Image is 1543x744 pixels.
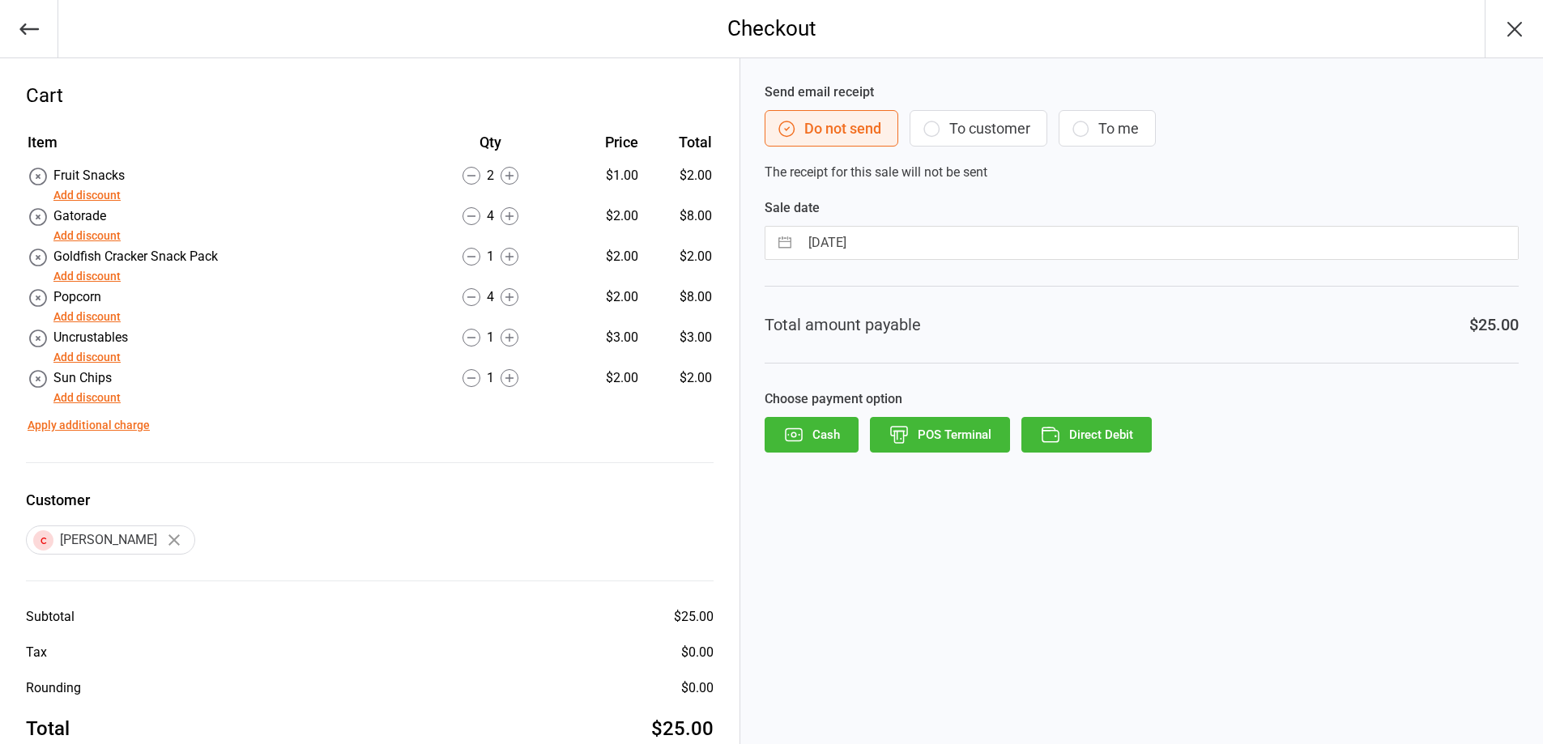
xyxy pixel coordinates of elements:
[566,131,639,153] div: Price
[26,714,70,743] div: Total
[765,312,921,337] div: Total amount payable
[416,247,565,266] div: 1
[53,208,106,223] span: Gatorade
[26,607,75,627] div: Subtotal
[26,81,714,110] div: Cart
[1059,110,1156,147] button: To me
[53,308,121,325] button: Add discount
[53,370,112,385] span: Sun Chips
[566,328,639,347] div: $3.00
[870,417,1010,453] button: POS Terminal
[910,110,1047,147] button: To customer
[53,289,101,304] span: Popcorn
[566,206,639,226] div: $2.00
[53,389,121,406] button: Add discount
[1021,417,1152,453] button: Direct Debit
[28,417,150,434] button: Apply additional charge
[765,83,1519,102] label: Send email receipt
[53,168,125,183] span: Fruit Snacks
[681,643,714,662] div: $0.00
[765,389,1519,409] label: Choose payment option
[645,328,712,367] td: $3.00
[26,678,81,698] div: Rounding
[566,166,639,185] div: $1.00
[645,131,712,164] th: Total
[28,131,415,164] th: Item
[1469,312,1519,337] div: $25.00
[674,607,714,627] div: $25.00
[651,714,714,743] div: $25.00
[645,287,712,326] td: $8.00
[53,227,121,244] button: Add discount
[566,247,639,266] div: $2.00
[26,525,195,555] div: [PERSON_NAME]
[645,166,712,205] td: $2.00
[416,368,565,388] div: 1
[765,110,898,147] button: Do not send
[566,368,639,388] div: $2.00
[645,206,712,245] td: $8.00
[416,166,565,185] div: 2
[765,198,1519,218] label: Sale date
[681,678,714,698] div: $0.00
[765,83,1519,182] div: The receipt for this sale will not be sent
[26,643,47,662] div: Tax
[416,131,565,164] th: Qty
[53,268,121,285] button: Add discount
[416,328,565,347] div: 1
[53,349,121,366] button: Add discount
[416,287,565,307] div: 4
[645,247,712,286] td: $2.00
[53,329,128,345] span: Uncrustables
[765,417,859,453] button: Cash
[53,187,121,204] button: Add discount
[566,287,639,307] div: $2.00
[416,206,565,226] div: 4
[53,249,218,264] span: Goldfish Cracker Snack Pack
[26,489,714,511] label: Customer
[645,368,712,407] td: $2.00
